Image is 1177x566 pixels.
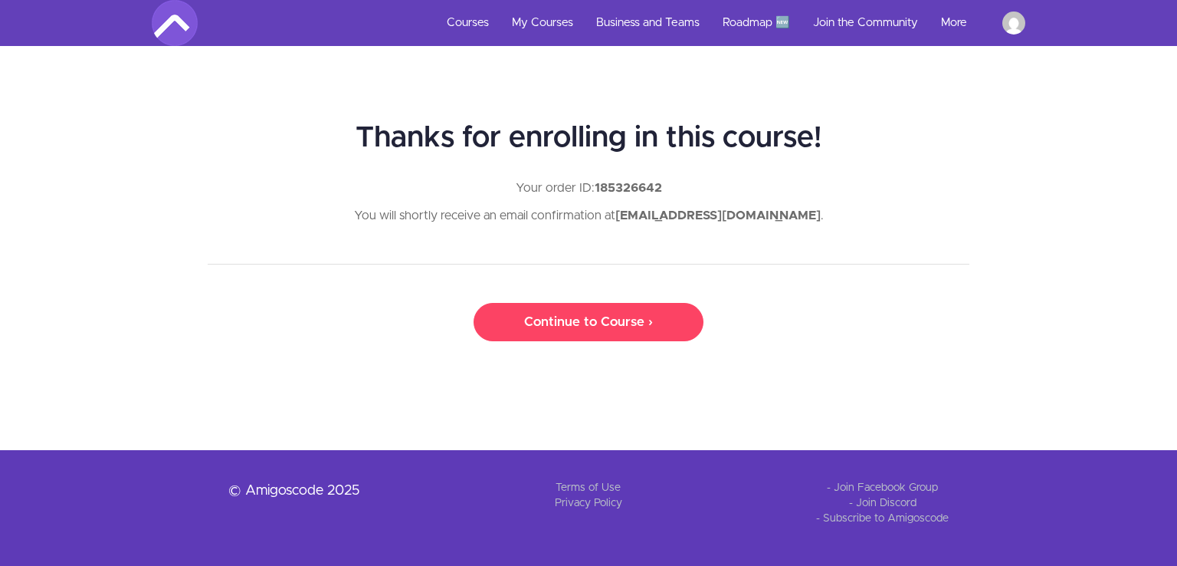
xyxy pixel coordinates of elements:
[555,498,622,508] a: Privacy Policy
[208,206,969,225] p: You will shortly receive an email confirmation at .
[208,178,969,198] p: Your order ID:
[474,303,703,341] a: Continue to Course ›
[147,480,441,502] p: © Amigoscode 2025
[849,498,916,508] a: - Join Discord
[827,482,938,493] a: - Join Facebook Group
[208,123,969,155] h1: Thanks for enrolling in this course!
[556,482,621,493] a: Terms of Use
[1002,12,1025,35] img: onyelok@gmail.com
[816,513,949,524] a: - Subscribe to Amigoscode
[615,209,821,222] strong: [EMAIL_ADDRESS][DOMAIN_NAME]
[595,182,662,194] strong: 185326642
